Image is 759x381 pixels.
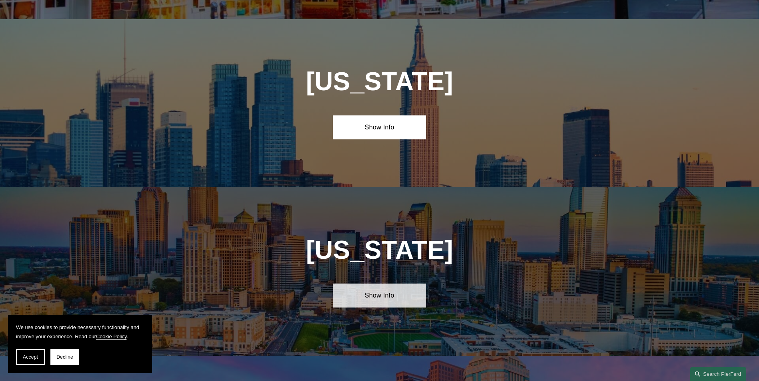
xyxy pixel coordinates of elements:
a: Show Info [333,284,426,308]
a: Cookie Policy [96,333,127,339]
h1: [US_STATE] [263,236,496,265]
button: Accept [16,349,45,365]
h1: [US_STATE] [263,67,496,96]
span: Decline [56,354,73,360]
a: Search this site [690,367,746,381]
section: Cookie banner [8,315,152,373]
span: Accept [23,354,38,360]
button: Decline [50,349,79,365]
a: Show Info [333,115,426,139]
p: We use cookies to provide necessary functionality and improve your experience. Read our . [16,323,144,341]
